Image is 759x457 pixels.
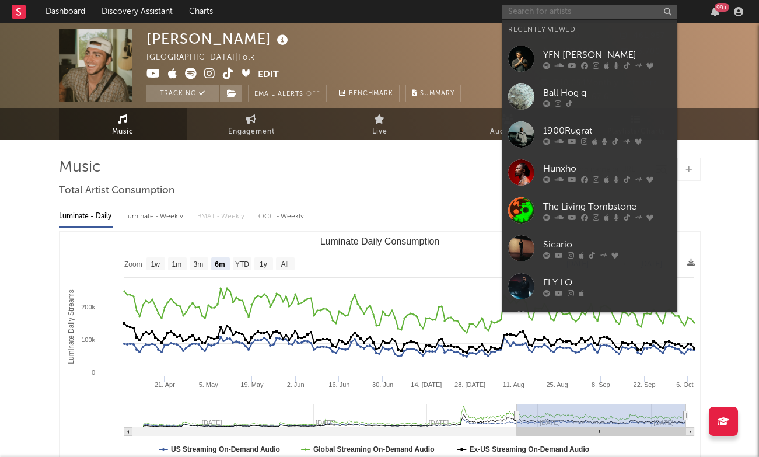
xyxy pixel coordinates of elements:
div: Ball Hog q [543,86,671,100]
div: [PERSON_NAME] [146,29,291,48]
div: Hunxho [543,162,671,176]
button: Email AlertsOff [248,85,327,102]
div: 99 + [715,3,729,12]
text: 25. Aug [546,381,568,388]
text: 19. May [240,381,264,388]
text: 6. Oct [676,381,693,388]
text: YTD [235,260,249,268]
text: 30. Jun [372,381,393,388]
div: [GEOGRAPHIC_DATA] | Folk [146,51,268,65]
text: 1m [172,260,181,268]
button: Edit [258,68,279,82]
a: Live [316,108,444,140]
text: 1y [260,260,267,268]
text: 11. Aug [502,381,524,388]
text: 100k [81,336,95,343]
text: 21. Apr [154,381,174,388]
text: US Streaming On-Demand Audio [171,445,280,453]
div: Sicario [543,238,671,252]
div: Luminate - Weekly [124,207,186,226]
a: Ball Hog q [502,78,677,116]
text: 2. Jun [286,381,304,388]
text: All [281,260,288,268]
div: Luminate - Daily [59,207,113,226]
text: 28. [DATE] [454,381,485,388]
span: Total Artist Consumption [59,184,174,198]
div: Recently Viewed [508,23,671,37]
input: Search for artists [502,5,677,19]
text: 3m [193,260,203,268]
a: Music [59,108,187,140]
text: 16. Jun [328,381,349,388]
a: The Living Tombstone [502,191,677,229]
div: 1900Rugrat [543,124,671,138]
span: Engagement [228,125,275,139]
text: 6m [215,260,225,268]
button: Summary [405,85,461,102]
a: 1900Rugrat [502,116,677,154]
text: Luminate Daily Consumption [320,236,439,246]
text: Global Streaming On-Demand Audio [313,445,434,453]
span: Benchmark [349,87,393,101]
button: 99+ [711,7,719,16]
a: FLY LO [502,267,677,305]
text: 8. Sep [591,381,610,388]
text: 14. [DATE] [411,381,442,388]
div: YFN [PERSON_NAME] [543,48,671,62]
a: Benchmark [333,85,400,102]
text: Zoom [124,260,142,268]
button: Tracking [146,85,219,102]
text: 22. Sep [633,381,655,388]
text: 0 [91,369,95,376]
a: Engagement [187,108,316,140]
span: Music [112,125,134,139]
text: 1w [151,260,160,268]
text: 5. May [198,381,218,388]
a: Sicario [502,229,677,267]
em: Off [306,91,320,97]
div: The Living Tombstone [543,200,671,214]
text: 200k [81,303,95,311]
text: Luminate Daily Streams [67,289,75,364]
span: Live [372,125,387,139]
div: OCC - Weekly [258,207,305,226]
div: FLY LO [543,275,671,289]
a: [PERSON_NAME] [502,305,677,343]
span: Summary [420,90,454,97]
a: YFN [PERSON_NAME] [502,40,677,78]
text: Ex-US Streaming On-Demand Audio [469,445,589,453]
span: Audience [490,125,526,139]
a: Hunxho [502,154,677,191]
a: Audience [444,108,572,140]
